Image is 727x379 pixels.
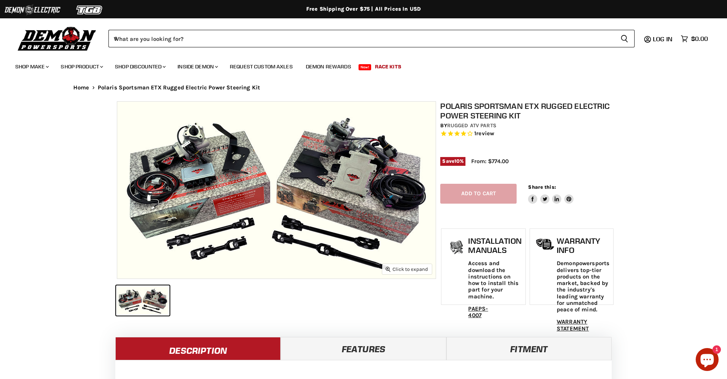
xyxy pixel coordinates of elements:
span: Polaris Sportsman ETX Rugged Electric Power Steering Kit [98,84,260,91]
input: When autocomplete results are available use up and down arrows to review and enter to select [108,30,614,47]
h1: Polaris Sportsman ETX Rugged Electric Power Steering Kit [440,101,614,120]
a: Request Custom Axles [224,59,299,75]
span: Save % [440,157,465,165]
a: Description [115,337,281,360]
p: Demonpowersports delivers top-tier products on the market, backed by the industry's leading warra... [557,260,609,313]
span: 1 reviews [474,130,494,137]
span: $0.00 [691,35,708,42]
img: warranty-icon.png [536,238,555,250]
inbox-online-store-chat: Shopify online store chat [693,348,721,373]
span: Share this: [528,184,556,190]
img: TGB Logo 2 [61,3,118,17]
a: PAEPS-4007 [468,305,488,319]
a: Inside Demon [172,59,223,75]
span: review [476,130,494,137]
p: Access and download the instructions on how to install this part for your machine. [468,260,521,300]
a: Demon Rewards [300,59,357,75]
img: Demon Powersports [15,25,99,52]
a: Home [73,84,89,91]
a: WARRANTY STATEMENT [557,318,589,332]
img: install_manual-icon.png [447,238,466,258]
span: From: $774.00 [471,158,509,165]
a: $0.00 [677,33,712,44]
a: Shop Discounted [109,59,170,75]
ul: Main menu [10,56,706,75]
a: Features [281,337,446,360]
a: Log in [649,36,677,42]
button: IMAGE thumbnail [116,285,170,316]
div: Free Shipping Over $75 | All Prices In USD [58,6,669,13]
a: Fitment [446,337,612,360]
h1: Warranty Info [557,236,609,254]
button: Search [614,30,635,47]
img: IMAGE [117,102,436,279]
nav: Breadcrumbs [58,84,669,91]
span: New! [359,64,372,70]
form: Product [108,30,635,47]
aside: Share this: [528,184,574,204]
div: by [440,121,614,130]
a: Shop Product [55,59,108,75]
span: Log in [653,35,672,43]
a: Shop Make [10,59,53,75]
span: 10 [454,158,460,164]
h1: Installation Manuals [468,236,521,254]
span: Rated 4.0 out of 5 stars 1 reviews [440,130,614,138]
a: Race Kits [369,59,407,75]
img: Demon Electric Logo 2 [4,3,61,17]
span: Click to expand [386,266,428,272]
button: Click to expand [382,264,432,274]
a: Rugged ATV Parts [447,122,496,129]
